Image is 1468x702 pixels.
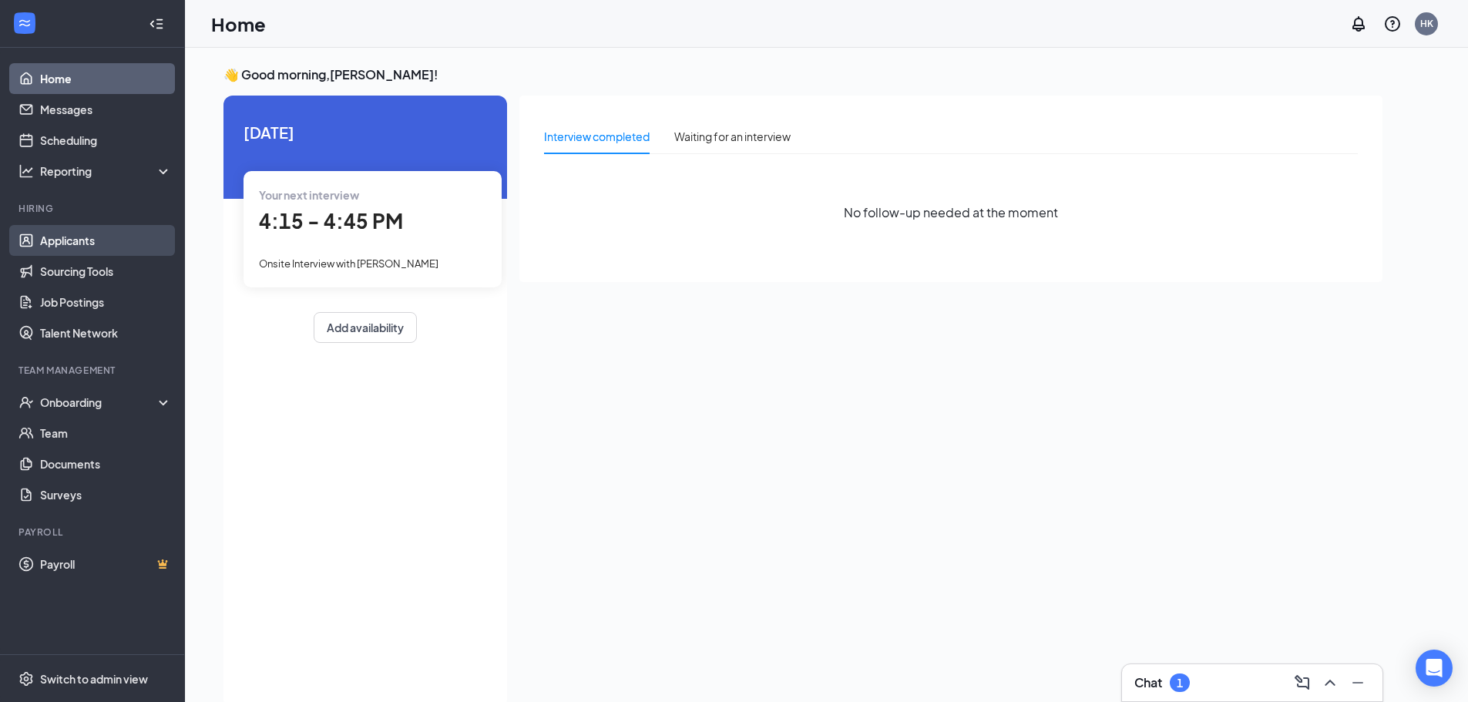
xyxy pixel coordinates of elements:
button: Add availability [314,312,417,343]
button: Minimize [1345,670,1370,695]
svg: WorkstreamLogo [17,15,32,31]
div: Payroll [18,526,169,539]
svg: ChevronUp [1321,673,1339,692]
a: Surveys [40,479,172,510]
svg: Minimize [1349,673,1367,692]
svg: Collapse [149,16,164,32]
div: Interview completed [544,128,650,145]
a: Applicants [40,225,172,256]
span: Your next interview [259,188,359,202]
a: PayrollCrown [40,549,172,579]
span: 4:15 - 4:45 PM [259,208,403,233]
div: 1 [1177,677,1183,690]
svg: Settings [18,671,34,687]
div: Hiring [18,202,169,215]
div: Switch to admin view [40,671,148,687]
span: [DATE] [244,120,487,144]
svg: ComposeMessage [1293,673,1312,692]
div: Reporting [40,163,173,179]
a: Scheduling [40,125,172,156]
svg: Analysis [18,163,34,179]
svg: Notifications [1349,15,1368,33]
a: Sourcing Tools [40,256,172,287]
a: Home [40,63,172,94]
h3: Chat [1134,674,1162,691]
button: ComposeMessage [1290,670,1315,695]
button: ChevronUp [1318,670,1342,695]
div: Onboarding [40,395,159,410]
div: Open Intercom Messenger [1416,650,1453,687]
a: Team [40,418,172,448]
div: Waiting for an interview [674,128,791,145]
svg: UserCheck [18,395,34,410]
h3: 👋 Good morning, [PERSON_NAME] ! [223,66,1382,83]
svg: QuestionInfo [1383,15,1402,33]
h1: Home [211,11,266,37]
span: No follow-up needed at the moment [844,203,1058,222]
div: Team Management [18,364,169,377]
div: HK [1420,17,1433,30]
a: Job Postings [40,287,172,317]
a: Documents [40,448,172,479]
a: Messages [40,94,172,125]
span: Onsite Interview with [PERSON_NAME] [259,257,438,270]
a: Talent Network [40,317,172,348]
